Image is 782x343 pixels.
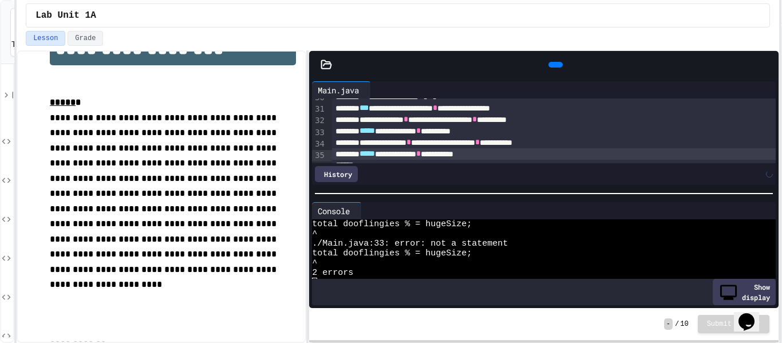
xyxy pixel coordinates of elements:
div: 36 [312,161,326,173]
button: Grade [68,31,103,46]
span: ^ [312,229,317,239]
div: History [315,166,358,182]
iframe: chat widget [734,297,771,332]
button: Lesson [26,31,65,46]
button: Submit Answer [698,315,770,333]
span: ./Main.java:33: error: not a statement [312,239,508,249]
div: 31 [312,104,326,115]
div: Main.java [312,84,365,96]
span: - [664,318,673,330]
span: Submit Answer [707,320,761,329]
div: 32 [312,115,326,127]
div: 35 [312,150,326,161]
span: 10 [680,320,688,329]
div: Show display [713,279,776,305]
span: / [675,320,679,329]
span: ^ [312,258,317,268]
div: Console [312,205,356,217]
button: Back to Teams [10,8,30,57]
span: 2 errors [312,268,353,278]
span: Lab Unit 1A [35,9,96,22]
span: total dooflingies % = hugeSize; [312,249,472,258]
div: Main.java [312,81,371,98]
div: 34 [312,139,326,150]
div: 33 [312,127,326,139]
div: 30 [312,92,326,104]
span: total dooflingies % = hugeSize; [312,219,472,229]
div: Console [312,202,362,219]
span: Back to Teams [11,14,36,50]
